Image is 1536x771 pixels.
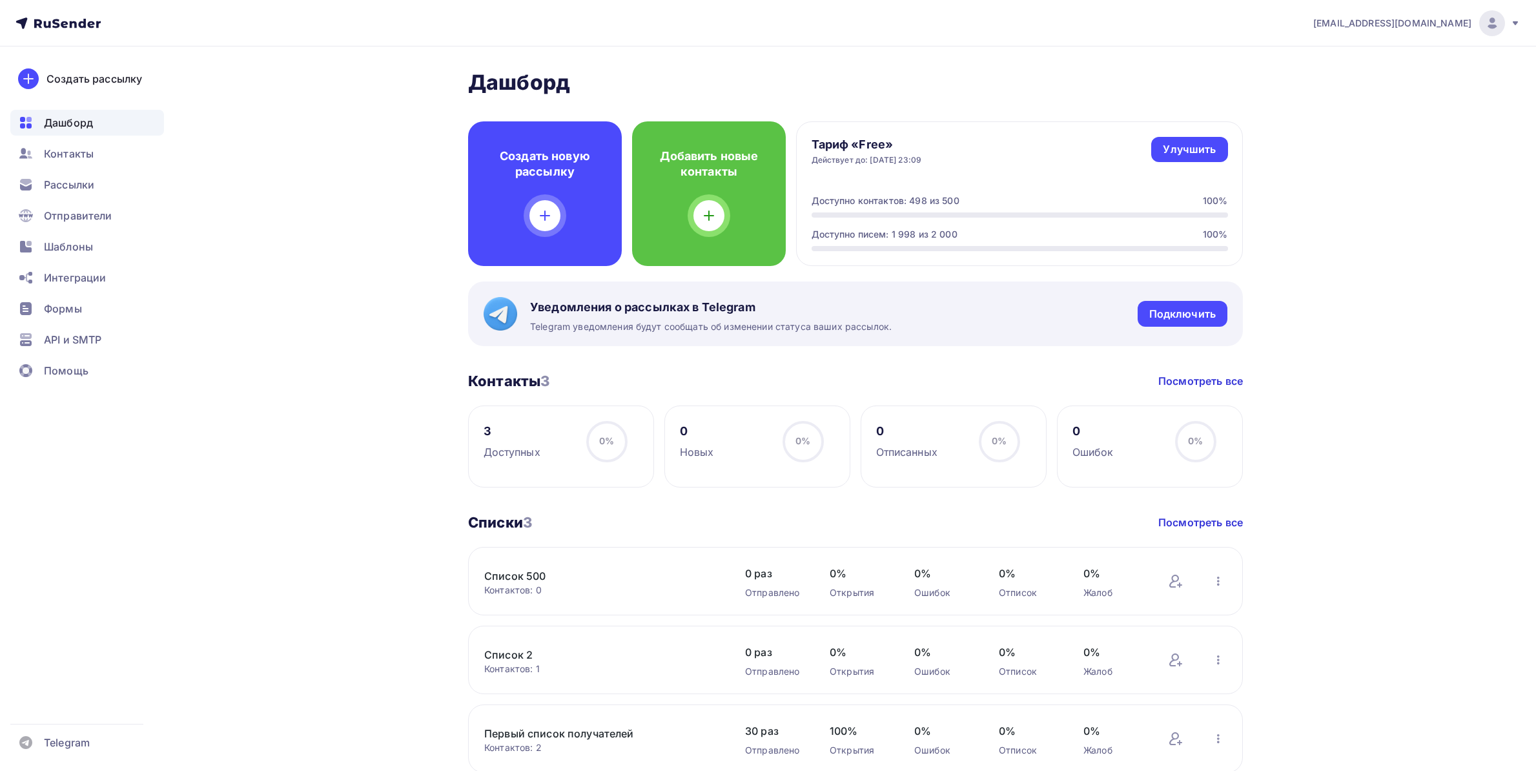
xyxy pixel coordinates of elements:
[999,644,1058,660] span: 0%
[44,301,82,316] span: Формы
[876,424,937,439] div: 0
[653,149,765,180] h4: Добавить новые контакты
[812,155,922,165] div: Действует до: [DATE] 23:09
[468,513,532,531] h3: Списки
[1072,444,1114,460] div: Ошибок
[44,177,94,192] span: Рассылки
[999,723,1058,739] span: 0%
[745,665,804,678] div: Отправлено
[489,149,601,180] h4: Создать новую рассылку
[10,141,164,167] a: Контакты
[484,584,719,597] div: Контактов: 0
[876,444,937,460] div: Отписанных
[484,424,540,439] div: 3
[914,665,973,678] div: Ошибок
[44,735,90,750] span: Telegram
[484,663,719,675] div: Контактов: 1
[914,644,973,660] span: 0%
[914,586,973,599] div: Ошибок
[530,300,892,315] span: Уведомления о рассылках в Telegram
[812,228,957,241] div: Доступно писем: 1 998 из 2 000
[468,372,549,390] h3: Контакты
[10,172,164,198] a: Рассылки
[44,208,112,223] span: Отправители
[1313,10,1521,36] a: [EMAIL_ADDRESS][DOMAIN_NAME]
[830,665,888,678] div: Открытия
[1083,566,1142,581] span: 0%
[999,586,1058,599] div: Отписок
[540,373,549,389] span: 3
[484,647,704,663] a: Список 2
[1149,307,1216,322] div: Подключить
[914,723,973,739] span: 0%
[812,137,922,152] h4: Тариф «Free»
[745,644,804,660] span: 0 раз
[1313,17,1471,30] span: [EMAIL_ADDRESS][DOMAIN_NAME]
[10,296,164,322] a: Формы
[999,744,1058,757] div: Отписок
[599,435,614,446] span: 0%
[830,586,888,599] div: Открытия
[530,320,892,333] span: Telegram уведомления будут сообщать об изменении статуса ваших рассылок.
[745,586,804,599] div: Отправлено
[484,444,540,460] div: Доступных
[999,665,1058,678] div: Отписок
[46,71,142,87] div: Создать рассылку
[795,435,810,446] span: 0%
[1083,586,1142,599] div: Жалоб
[999,566,1058,581] span: 0%
[44,332,101,347] span: API и SMTP
[10,234,164,260] a: Шаблоны
[745,566,804,581] span: 0 раз
[745,723,804,739] span: 30 раз
[44,115,93,130] span: Дашборд
[44,146,94,161] span: Контакты
[914,744,973,757] div: Ошибок
[484,726,704,741] a: Первый список получателей
[1203,194,1228,207] div: 100%
[1158,373,1243,389] a: Посмотреть все
[44,270,106,285] span: Интеграции
[680,444,714,460] div: Новых
[1158,515,1243,530] a: Посмотреть все
[484,568,704,584] a: Список 500
[992,435,1007,446] span: 0%
[914,566,973,581] span: 0%
[680,424,714,439] div: 0
[1083,665,1142,678] div: Жалоб
[10,110,164,136] a: Дашборд
[1083,644,1142,660] span: 0%
[10,203,164,229] a: Отправители
[830,744,888,757] div: Открытия
[1072,424,1114,439] div: 0
[812,194,959,207] div: Доступно контактов: 498 из 500
[830,723,888,739] span: 100%
[468,70,1243,96] h2: Дашборд
[523,514,532,531] span: 3
[44,363,88,378] span: Помощь
[1083,744,1142,757] div: Жалоб
[1203,228,1228,241] div: 100%
[745,744,804,757] div: Отправлено
[1188,435,1203,446] span: 0%
[484,741,719,754] div: Контактов: 2
[1083,723,1142,739] span: 0%
[830,566,888,581] span: 0%
[1163,142,1216,157] div: Улучшить
[830,644,888,660] span: 0%
[44,239,93,254] span: Шаблоны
